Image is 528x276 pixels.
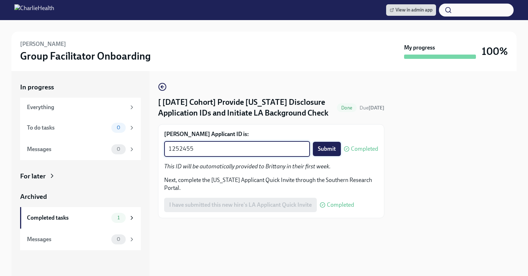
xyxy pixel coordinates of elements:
span: August 28th, 2025 10:00 [360,104,384,111]
a: Messages0 [20,229,141,250]
span: Submit [318,145,336,153]
a: To do tasks0 [20,117,141,139]
span: Done [337,105,357,111]
h6: [PERSON_NAME] [20,40,66,48]
a: Everything [20,98,141,117]
p: Next, complete the [US_STATE] Applicant Quick Invite through the Southern Research Portal. [164,176,378,192]
span: Completed [351,146,378,152]
h3: Group Facilitator Onboarding [20,50,151,62]
span: 0 [112,237,125,242]
a: View in admin app [386,4,436,16]
div: Everything [27,103,126,111]
h4: [ [DATE] Cohort] Provide [US_STATE] Disclosure Application IDs and Initiate LA Background Check [158,97,334,118]
textarea: 1252455 [168,145,306,153]
div: Messages [27,235,108,243]
strong: [DATE] [369,105,384,111]
div: To do tasks [27,124,108,132]
a: For later [20,172,141,181]
a: Archived [20,192,141,201]
div: For later [20,172,46,181]
a: In progress [20,83,141,92]
span: View in admin app [390,6,432,14]
h3: 100% [482,45,508,58]
strong: My progress [404,44,435,52]
span: 1 [113,215,124,220]
span: Due [360,105,384,111]
button: Submit [313,142,341,156]
span: Completed [327,202,354,208]
a: Completed tasks1 [20,207,141,229]
span: 0 [112,146,125,152]
img: CharlieHealth [14,4,54,16]
div: Messages [27,145,108,153]
div: Completed tasks [27,214,108,222]
a: Messages0 [20,139,141,160]
label: [PERSON_NAME] Applicant ID is: [164,130,378,138]
span: 0 [112,125,125,130]
em: This ID will be automatically provided to Brittany in their first week. [164,163,331,170]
